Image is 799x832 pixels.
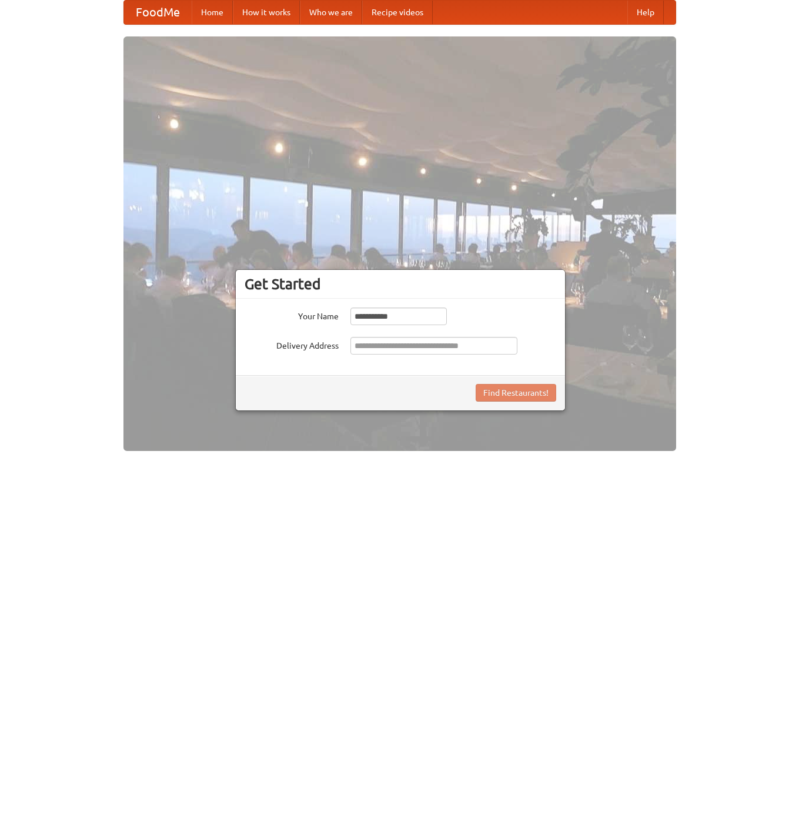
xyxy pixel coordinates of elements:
[627,1,664,24] a: Help
[362,1,433,24] a: Recipe videos
[245,275,556,293] h3: Get Started
[300,1,362,24] a: Who we are
[476,384,556,402] button: Find Restaurants!
[245,308,339,322] label: Your Name
[124,1,192,24] a: FoodMe
[233,1,300,24] a: How it works
[192,1,233,24] a: Home
[245,337,339,352] label: Delivery Address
